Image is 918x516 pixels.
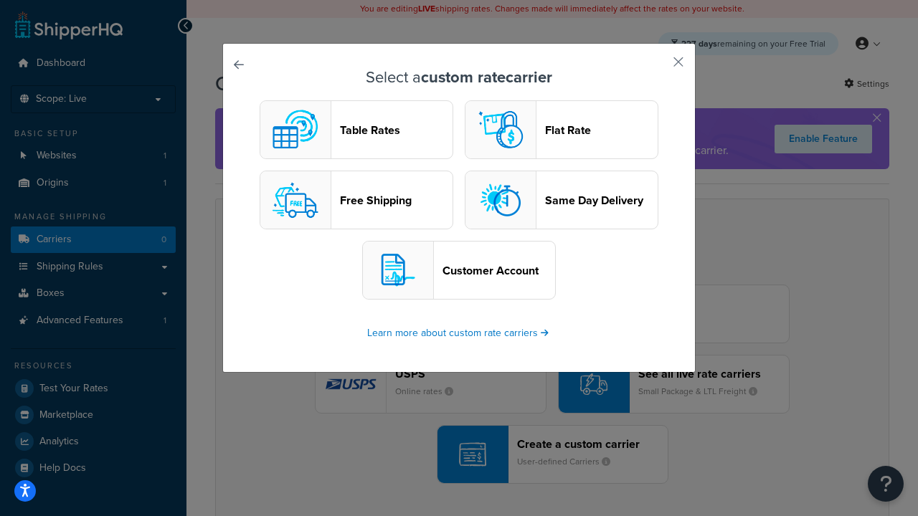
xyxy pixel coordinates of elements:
header: Flat Rate [545,123,658,137]
a: Learn more about custom rate carriers [367,325,551,340]
h3: Select a [259,69,659,86]
header: Free Shipping [340,193,453,207]
img: sameday logo [472,171,529,229]
button: custom logoTable Rates [260,100,453,159]
header: Same Day Delivery [545,193,658,207]
button: flat logoFlat Rate [465,100,658,159]
header: Customer Account [443,264,555,277]
header: Table Rates [340,123,453,137]
button: customerAccount logoCustomer Account [362,241,556,300]
img: custom logo [267,101,324,158]
strong: custom rate carrier [421,65,552,89]
img: flat logo [472,101,529,158]
button: sameday logoSame Day Delivery [465,171,658,229]
button: free logoFree Shipping [260,171,453,229]
img: free logo [267,171,324,229]
img: customerAccount logo [369,242,427,299]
